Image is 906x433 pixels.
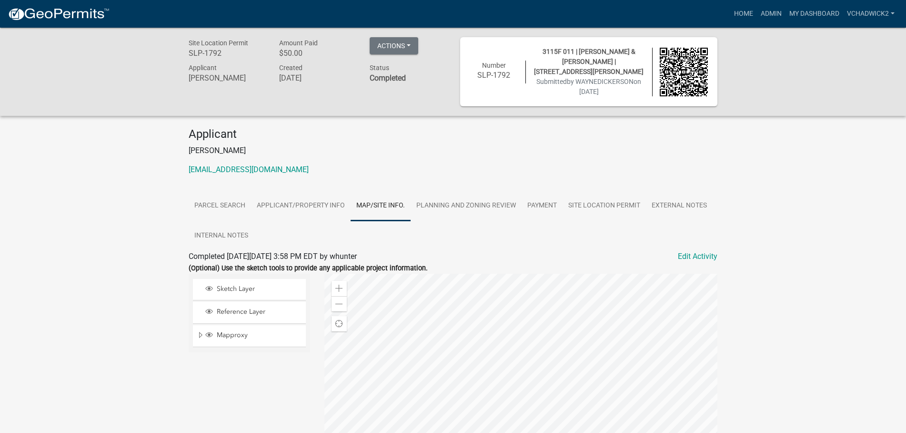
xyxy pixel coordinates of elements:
[646,191,713,221] a: External Notes
[189,191,251,221] a: Parcel search
[482,62,506,69] span: Number
[660,48,708,96] img: QR code
[214,331,302,340] span: Mapproxy
[522,191,563,221] a: Payment
[189,165,309,174] a: [EMAIL_ADDRESS][DOMAIN_NAME]
[189,73,265,82] h6: [PERSON_NAME]
[189,145,717,156] p: [PERSON_NAME]
[279,39,318,47] span: Amount Paid
[189,64,217,72] span: Applicant
[189,265,428,272] label: (Optional) Use the sketch tools to provide any applicable project information.
[192,277,307,350] ul: Layer List
[678,251,717,262] a: Edit Activity
[563,191,646,221] a: Site Location Permit
[214,285,302,293] span: Sketch Layer
[189,127,717,141] h4: Applicant
[189,221,254,251] a: Internal Notes
[204,308,302,317] div: Reference Layer
[204,331,302,340] div: Mapproxy
[534,48,644,75] span: 3115F 011 | [PERSON_NAME] & [PERSON_NAME] | [STREET_ADDRESS][PERSON_NAME]
[204,285,302,294] div: Sketch Layer
[730,5,757,23] a: Home
[351,191,411,221] a: Map/Site Info.
[189,39,248,47] span: Site Location Permit
[197,331,204,341] span: Expand
[370,73,406,82] strong: Completed
[251,191,351,221] a: Applicant/Property Info
[470,71,518,80] h6: SLP-1792
[332,316,347,331] div: Find my location
[279,64,302,72] span: Created
[193,325,306,347] li: Mapproxy
[279,49,355,58] h6: $50.00
[193,302,306,323] li: Reference Layer
[370,37,418,54] button: Actions
[332,281,347,296] div: Zoom in
[567,78,634,85] span: by WAYNEDICKERSON
[757,5,785,23] a: Admin
[193,279,306,300] li: Sketch Layer
[332,296,347,311] div: Zoom out
[411,191,522,221] a: Planning and Zoning Review
[279,73,355,82] h6: [DATE]
[189,49,265,58] h6: SLP-1792
[785,5,843,23] a: My Dashboard
[214,308,302,316] span: Reference Layer
[189,252,357,261] span: Completed [DATE][DATE] 3:58 PM EDT by whunter
[536,78,641,95] span: Submitted on [DATE]
[370,64,389,72] span: Status
[843,5,898,23] a: VChadwick2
